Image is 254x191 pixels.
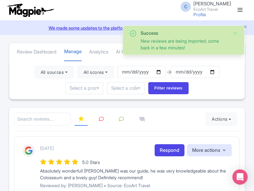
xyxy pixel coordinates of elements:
div: Open Intercom Messenger [232,169,248,185]
button: All sources [35,66,74,79]
span: C [181,2,191,12]
button: All scores [77,66,114,79]
a: Review Dashboard [17,43,57,61]
small: EcoArt Travel [193,7,231,11]
button: Actions [206,113,237,125]
p: Reviewed by: [PERSON_NAME] • Source: EcoArt Travel [40,182,232,189]
a: Manage [64,43,82,61]
span: [PERSON_NAME] [193,1,231,7]
div: New reviews are being imported, come back in a few minutes! [141,38,228,51]
a: Analytics [89,43,108,61]
button: More actions [187,144,232,157]
a: AI Insights [116,43,138,61]
div: Success [141,30,228,36]
span: 5.0 Stars [82,159,100,165]
input: Select a collection [111,85,140,91]
a: Respond [155,144,184,157]
div: Absolutely wonderful! [PERSON_NAME] was our guide, he was very knowledgeable about the Colosseum ... [40,167,232,181]
a: Profile [193,12,206,17]
input: Search reviews... [14,113,71,126]
p: [DATE] [40,145,54,152]
img: logo-ab69f6fb50320c5b225c76a69d11143b.png [6,3,55,17]
button: Close [233,30,238,37]
img: Google Logo [22,144,35,157]
button: Close announcement [243,24,248,31]
a: We made some updates to the platform. Read more about the new layout [4,25,250,31]
input: Filter reviews [148,82,189,94]
a: C [PERSON_NAME] EcoArt Travel [177,1,231,11]
input: Select a product [70,85,99,91]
